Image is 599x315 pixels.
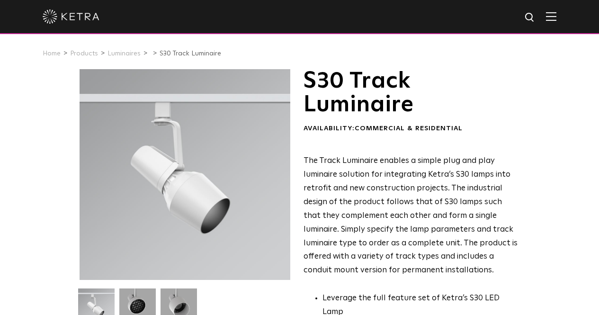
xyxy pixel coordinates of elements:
[43,9,99,24] img: ketra-logo-2019-white
[304,69,519,117] h1: S30 Track Luminaire
[160,50,221,57] a: S30 Track Luminaire
[304,124,519,134] div: Availability:
[70,50,98,57] a: Products
[107,50,141,57] a: Luminaires
[524,12,536,24] img: search icon
[43,50,61,57] a: Home
[304,157,518,274] span: The Track Luminaire enables a simple plug and play luminaire solution for integrating Ketra’s S30...
[546,12,556,21] img: Hamburger%20Nav.svg
[355,125,463,132] span: Commercial & Residential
